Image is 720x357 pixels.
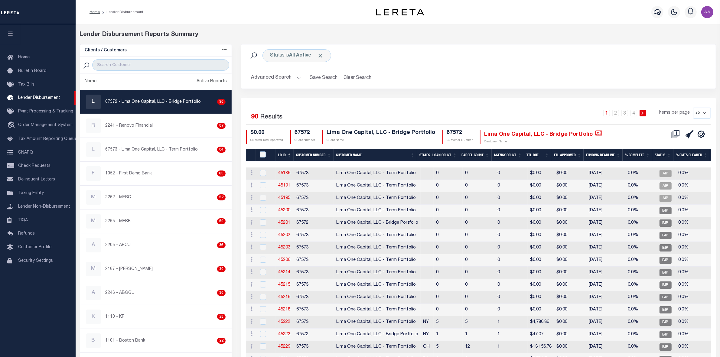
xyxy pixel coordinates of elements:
[554,267,586,279] td: $0.00
[625,329,655,341] td: 0.0%
[434,217,463,229] td: 0
[327,130,435,136] h4: Lima One Capital, LLC - Bridge Portfolio
[528,291,554,304] td: $0.00
[262,49,331,62] div: Status is
[463,167,495,180] td: 0
[660,219,672,227] span: BIP
[660,319,672,326] span: BIP
[676,242,712,254] td: 0.0%
[251,114,258,120] span: 90
[660,207,672,214] span: BIP
[334,304,421,316] td: Lima One Capital, LLC - Term Portfolio
[463,242,495,254] td: 0
[278,270,290,274] a: 45214
[676,254,712,267] td: 0.0%
[80,281,232,305] a: A2246 - ABGGL30
[18,150,33,154] span: SNAPQ
[334,217,421,229] td: Lima One Capital, LLC - Bridge Portfolio
[294,304,334,316] td: 67573
[660,232,672,239] span: BIP
[495,341,528,353] td: 1
[106,194,131,201] p: 2262 - MERC
[250,130,283,136] h4: $0.00
[80,114,232,138] a: R2241 - Renovo Financial87
[447,130,473,136] h4: 67572
[80,305,232,329] a: K1110 - KF23
[459,149,492,161] th: Parcel Count: activate to sort column ascending
[7,122,17,129] i: travel_explore
[463,254,495,267] td: 0
[278,233,290,237] a: 45202
[278,307,290,312] a: 45218
[327,138,435,143] p: Client Name
[554,242,586,254] td: $0.00
[92,59,229,71] input: Search Customer
[676,205,712,217] td: 0.0%
[625,180,655,192] td: 0.0%
[106,338,145,344] p: 1101 - Boston Bank
[18,123,73,127] span: Order Management System
[660,294,672,301] span: BIP
[495,180,528,192] td: 0
[612,110,619,116] a: 2
[463,341,495,353] td: 12
[434,180,463,192] td: 0
[586,341,625,353] td: [DATE]
[495,167,528,180] td: 0
[586,316,625,329] td: [DATE]
[278,183,290,188] a: 45191
[554,316,586,329] td: $0.00
[554,329,586,341] td: $0.00
[18,177,55,182] span: Delinquent Letters
[586,242,625,254] td: [DATE]
[294,291,334,304] td: 67573
[421,329,434,341] td: NY
[495,279,528,291] td: 0
[434,167,463,180] td: 0
[434,254,463,267] td: 0
[86,190,101,205] div: M
[18,83,34,87] span: Tax Bills
[554,180,586,192] td: $0.00
[586,167,625,180] td: [DATE]
[484,140,602,144] p: Customer Name
[106,147,198,153] p: 67573 - Lima One Capital, LLC - Term Portfolio
[275,149,294,161] th: LD ID: activate to sort column descending
[495,329,528,341] td: 1
[334,167,421,180] td: Lima One Capital, LLC - Term Portfolio
[278,171,290,175] a: 45186
[660,257,672,264] span: BIP
[434,304,463,316] td: 0
[625,267,655,279] td: 0.0%
[495,254,528,267] td: 0
[294,217,334,229] td: 67572
[621,110,628,116] a: 3
[106,123,153,129] p: 2241 - Renovo Financial
[334,180,421,192] td: Lima One Capital, LLC - Term Portfolio
[463,316,495,329] td: 5
[586,180,625,192] td: [DATE]
[295,130,315,136] h4: 67572
[676,267,712,279] td: 0.0%
[80,186,232,209] a: M2262 - MERC52
[90,10,100,14] a: Home
[421,341,434,353] td: OH
[625,341,655,353] td: 0.0%
[495,192,528,205] td: 0
[278,208,290,213] a: 45200
[528,341,554,353] td: $13,156.78
[106,266,153,272] p: 2167 - [PERSON_NAME]
[106,314,125,320] p: 1110 - KF
[625,316,655,329] td: 0.0%
[334,279,421,291] td: Lima One Capital, LLC - Term Portfolio
[528,217,554,229] td: $0.00
[86,142,101,157] div: L
[86,118,101,133] div: R
[495,217,528,229] td: 0
[294,279,334,291] td: 67573
[217,123,226,129] div: 87
[463,279,495,291] td: 0
[334,329,421,341] td: Lima One Capital, LLC - Bridge Portfolio
[86,333,101,348] div: B
[86,310,101,324] div: K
